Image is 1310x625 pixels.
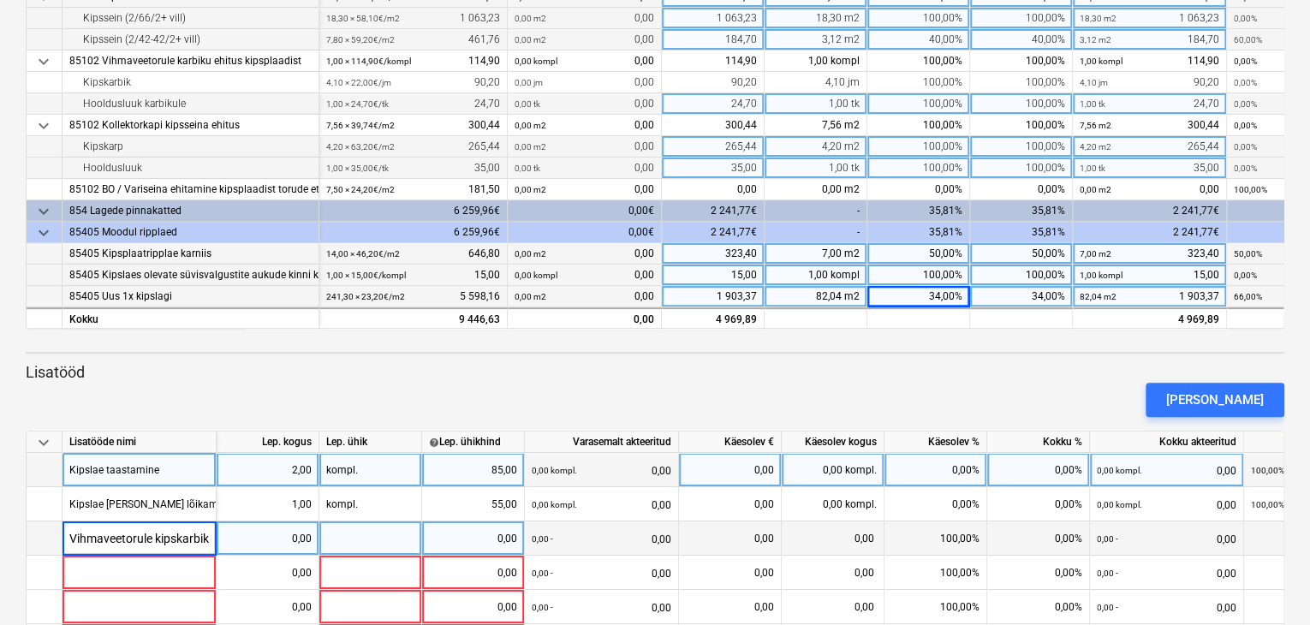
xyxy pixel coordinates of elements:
div: 85405 Kipsplaatripplae karniis [69,243,312,265]
div: 0,00 [515,93,654,115]
span: help [429,437,439,447]
small: 0,00% [1234,142,1257,152]
div: 0,00% [987,487,1090,521]
div: 0,00 [429,556,517,590]
div: 0,00€ [508,222,662,243]
div: 0,00% [884,487,987,521]
div: Käesolev € [679,432,782,453]
div: 2,00 [223,453,312,487]
div: 1 063,23 [326,8,500,29]
div: 50,00% [867,243,970,265]
div: 24,70 [326,93,500,115]
div: 100,00% [884,556,987,590]
div: 0,00 [515,179,654,200]
small: 100,00% [1251,466,1284,475]
div: 35,00 [1080,158,1219,179]
small: 0,00 kompl. [532,466,577,475]
div: 114,90 [326,51,500,72]
div: 24,70 [1080,93,1219,115]
div: 35,00 [662,158,765,179]
small: 0,00 - [532,534,553,544]
div: 4 969,89 [662,307,765,329]
div: 85,00 [429,453,517,487]
span: keyboard_arrow_down [33,116,54,136]
small: 1,00 × 24,70€ / tk [326,99,389,109]
div: 0,00 [532,590,671,625]
div: 40,00% [970,29,1073,51]
div: 0,00 [686,556,774,590]
div: 181,50 [326,179,500,200]
div: 3,12 m2 [765,29,867,51]
div: 0,00 [515,51,654,72]
div: 4 969,89 [1073,307,1227,329]
div: 0,00% [867,179,970,200]
span: keyboard_arrow_down [33,201,54,222]
div: 2 241,77€ [1073,222,1227,243]
small: 1,00 kompl [1080,57,1122,66]
small: 241,30 × 23,20€ / m2 [326,292,405,301]
div: 1,00 tk [765,158,867,179]
small: 0,00 m2 [515,14,546,23]
small: 0,00% [1234,78,1257,87]
div: 100,00% [970,265,1073,286]
div: 100,00% [970,115,1073,136]
div: 0,00 [686,521,774,556]
small: 1,00 tk [1080,99,1105,109]
div: Käesolev % [884,432,987,453]
div: kompl. [319,487,422,521]
div: 1 063,23 [1080,8,1219,29]
div: 90,20 [1080,72,1219,93]
div: 0,00 [782,521,884,556]
div: 100,00% [867,115,970,136]
small: 0,00 - [532,603,553,612]
div: 0,00 [515,136,654,158]
small: 0,00% [1234,121,1257,130]
div: 265,44 [1080,136,1219,158]
div: Kipssein (2/66/2+ vill) [69,8,312,29]
div: 0,00 [532,453,671,488]
div: 0,00 [782,556,884,590]
small: 1,00 × 114,90€ / kompl [326,57,411,66]
p: Lisatööd [26,362,1284,383]
small: 0,00 kompl [515,271,557,280]
small: 4,20 m2 [1080,142,1111,152]
div: 35,81% [970,222,1073,243]
div: Kokku akteeritud [1090,432,1244,453]
small: 0,00 tk [515,164,540,173]
div: 1 903,37 [1080,286,1219,307]
div: 854 Lagede pinnakatted [69,200,312,222]
small: 7,00 m2 [1080,249,1111,259]
div: 184,70 [1080,29,1219,51]
div: 18,30 m2 [765,8,867,29]
div: 85405 Kipslaes olevate süvisvalgustite aukude kinni katmine [69,265,312,286]
div: 85102 Kollektorkapi kipsseina ehitus [69,115,312,136]
div: - [765,222,867,243]
div: 0,00 [429,521,517,556]
div: 24,70 [662,93,765,115]
div: 90,20 [326,72,500,93]
div: 40,00% [867,29,970,51]
div: 100,00% [867,93,970,115]
small: 18,30 m2 [1080,14,1116,23]
div: Kipssein (2/42-42/2+ vill) [69,29,312,51]
div: 0,00 [515,115,654,136]
div: 100,00% [970,51,1073,72]
div: 85405 Moodul ripplaed [69,222,312,243]
small: 0,00 kompl. [1097,466,1142,475]
small: 1,00 × 35,00€ / tk [326,164,389,173]
small: 7,56 m2 [1080,121,1111,130]
small: 1,00 × 15,00€ / kompl [326,271,406,280]
small: 3,12 m2 [1080,35,1111,45]
div: 0,00 [532,556,671,591]
div: 0,00 [223,556,312,590]
small: 14,00 × 46,20€ / m2 [326,249,400,259]
div: Käesolev kogus [782,432,884,453]
small: 18,30 × 58,10€ / m2 [326,14,400,23]
div: 34,00% [970,286,1073,307]
div: 35,00 [326,158,500,179]
div: 0,00 [1097,453,1236,488]
div: 0,00 [515,309,654,330]
div: 4,10 jm [765,72,867,93]
div: 0,00 [532,487,671,522]
small: 0,00 - [532,568,553,578]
